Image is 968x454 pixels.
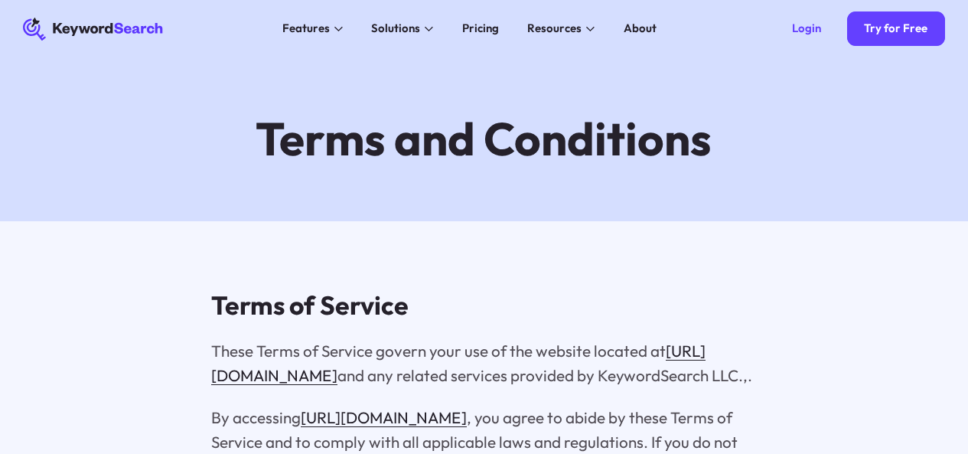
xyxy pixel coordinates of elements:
div: Try for Free [864,21,927,36]
a: [URL][DOMAIN_NAME] [301,407,467,427]
div: Solutions [371,20,420,38]
div: Login [792,21,821,36]
div: Pricing [462,20,499,38]
p: These Terms of Service govern your use of the website located at and any related services provide... [211,338,758,387]
h1: Terms and Conditions [256,115,712,164]
div: About [624,20,657,38]
a: Try for Free [847,11,945,46]
div: Features [282,20,330,38]
a: About [615,18,666,41]
a: Pricing [454,18,508,41]
h2: Terms of Service [211,290,758,321]
a: Login [775,11,839,46]
div: Resources [527,20,582,38]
